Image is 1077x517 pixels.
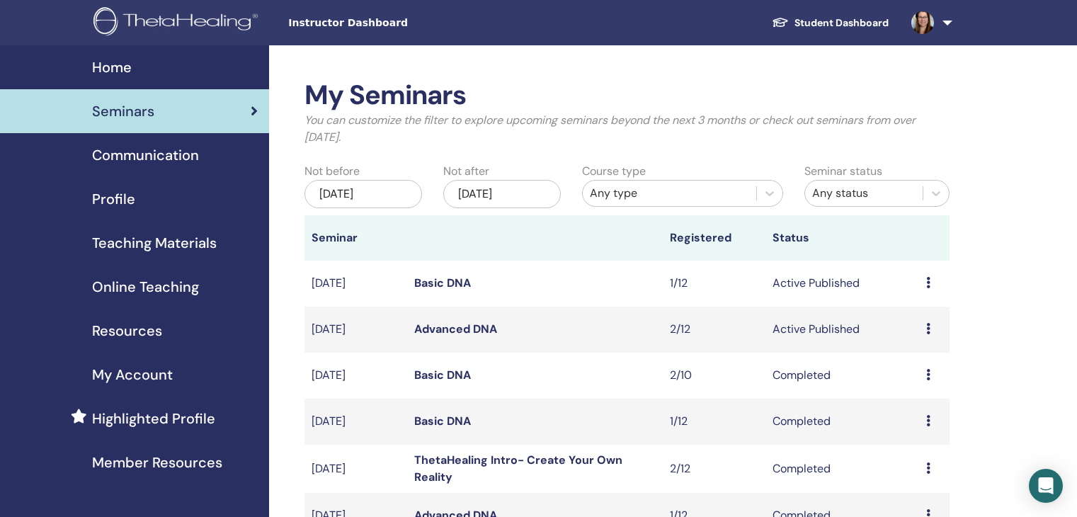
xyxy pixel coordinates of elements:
[443,163,489,180] label: Not after
[92,408,215,429] span: Highlighted Profile
[304,112,950,146] p: You can customize the filter to explore upcoming seminars beyond the next 3 months or check out s...
[304,163,360,180] label: Not before
[414,322,497,336] a: Advanced DNA
[765,445,919,493] td: Completed
[911,11,934,34] img: default.jpg
[92,364,173,385] span: My Account
[582,163,646,180] label: Course type
[812,185,916,202] div: Any status
[1029,469,1063,503] div: Open Intercom Messenger
[443,180,561,208] div: [DATE]
[92,232,217,254] span: Teaching Materials
[663,445,765,493] td: 2/12
[93,7,263,39] img: logo.png
[414,453,622,484] a: ThetaHealing Intro- Create Your Own Reality
[804,163,882,180] label: Seminar status
[414,368,471,382] a: Basic DNA
[760,10,900,36] a: Student Dashboard
[663,307,765,353] td: 2/12
[304,445,407,493] td: [DATE]
[304,79,950,112] h2: My Seminars
[765,307,919,353] td: Active Published
[765,353,919,399] td: Completed
[765,399,919,445] td: Completed
[765,215,919,261] th: Status
[288,16,501,30] span: Instructor Dashboard
[772,16,789,28] img: graduation-cap-white.svg
[414,414,471,428] a: Basic DNA
[414,275,471,290] a: Basic DNA
[92,188,135,210] span: Profile
[304,399,407,445] td: [DATE]
[765,261,919,307] td: Active Published
[590,185,749,202] div: Any type
[304,353,407,399] td: [DATE]
[92,276,199,297] span: Online Teaching
[92,144,199,166] span: Communication
[92,320,162,341] span: Resources
[304,307,407,353] td: [DATE]
[304,261,407,307] td: [DATE]
[92,101,154,122] span: Seminars
[92,57,132,78] span: Home
[663,399,765,445] td: 1/12
[663,215,765,261] th: Registered
[663,353,765,399] td: 2/10
[304,180,422,208] div: [DATE]
[92,452,222,473] span: Member Resources
[304,215,407,261] th: Seminar
[663,261,765,307] td: 1/12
